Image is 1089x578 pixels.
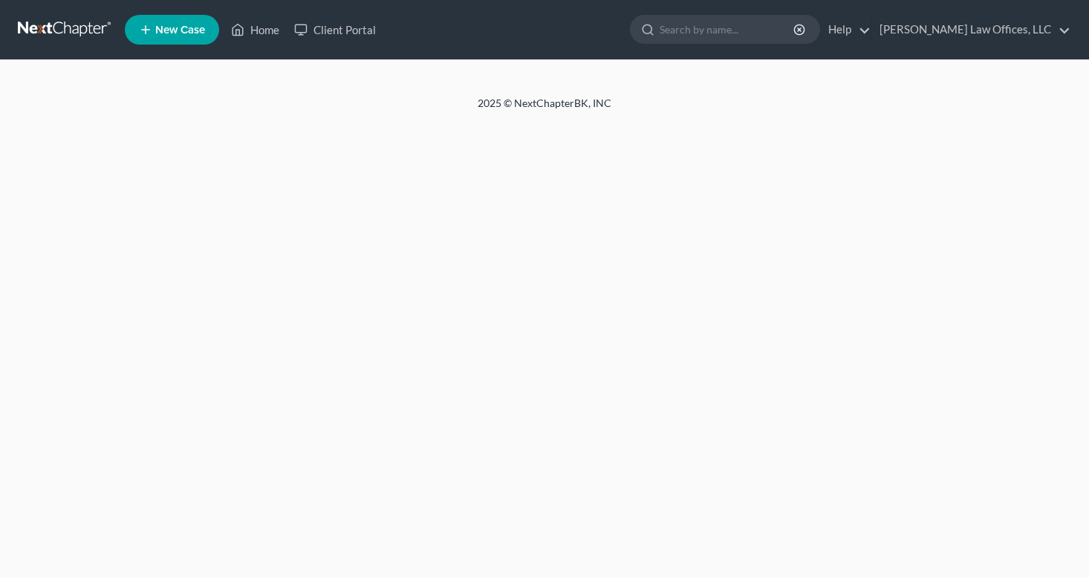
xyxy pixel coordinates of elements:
[821,16,871,43] a: Help
[224,16,287,43] a: Home
[121,96,968,123] div: 2025 © NextChapterBK, INC
[287,16,383,43] a: Client Portal
[155,25,205,36] span: New Case
[872,16,1070,43] a: [PERSON_NAME] Law Offices, LLC
[660,16,796,43] input: Search by name...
